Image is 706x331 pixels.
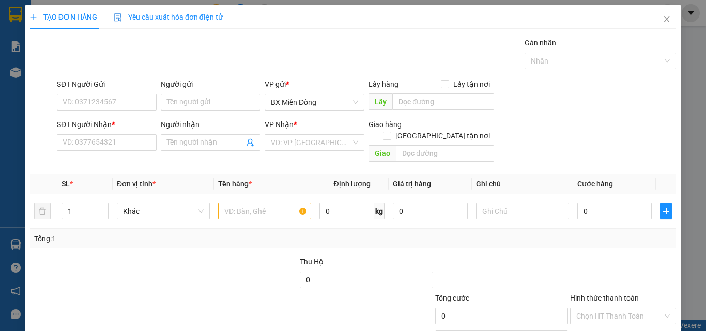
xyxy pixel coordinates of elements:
span: SL [62,180,70,188]
span: Yêu cầu xuất hóa đơn điện tử [114,13,223,21]
span: Tên hàng [218,180,252,188]
input: 0 [393,203,467,219]
span: [GEOGRAPHIC_DATA] tận nơi [391,130,494,141]
span: close [663,15,671,23]
div: VP gửi [265,78,364,90]
span: user-add [246,138,254,147]
span: BX Miền Đông [271,94,358,110]
input: Dọc đường [396,145,494,162]
span: Cước hàng [577,180,613,188]
span: Giá trị hàng [393,180,431,188]
span: Thu Hộ [300,258,324,266]
label: Gán nhãn [525,39,556,47]
span: Khác [123,203,204,219]
span: Lấy hàng [369,80,398,88]
input: Ghi Chú [476,203,569,219]
span: plus [30,13,37,21]
img: icon [114,13,122,22]
div: Người nhận [161,119,260,130]
span: Tổng cước [435,294,469,302]
span: Lấy [369,93,392,110]
span: kg [374,203,385,219]
span: Đơn vị tính [117,180,156,188]
div: Người gửi [161,78,260,90]
span: plus [661,207,671,215]
span: Định lượng [333,180,370,188]
span: Giao [369,145,396,162]
input: Dọc đường [392,93,494,110]
div: Tổng: 1 [34,233,273,244]
span: VP Nhận [265,120,294,129]
span: Lấy tận nơi [449,78,494,90]
button: Close [652,5,681,34]
button: delete [34,203,51,219]
span: Giao hàng [369,120,402,129]
div: SĐT Người Nhận [57,119,157,130]
span: TẠO ĐƠN HÀNG [30,13,97,21]
input: VD: Bàn, Ghế [218,203,311,219]
div: SĐT Người Gửi [57,78,157,90]
th: Ghi chú [472,174,573,194]
label: Hình thức thanh toán [570,294,639,302]
button: plus [660,203,672,219]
